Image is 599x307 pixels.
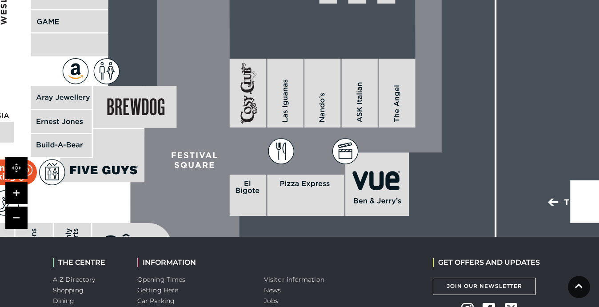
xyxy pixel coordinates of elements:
a: Getting Here [137,286,178,294]
a: News [264,286,281,294]
a: Car Parking [137,297,175,305]
h2: INFORMATION [137,258,251,267]
h2: GET OFFERS AND UPDATES [433,258,540,267]
a: Opening Times [137,275,185,283]
a: Join Our Newsletter [433,278,536,295]
a: A-Z Directory [53,275,95,283]
a: Visitor information [264,275,324,283]
h2: THE CENTRE [53,258,124,267]
a: Dining [53,297,75,305]
a: Shopping [53,286,84,294]
a: Jobs [264,297,278,305]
